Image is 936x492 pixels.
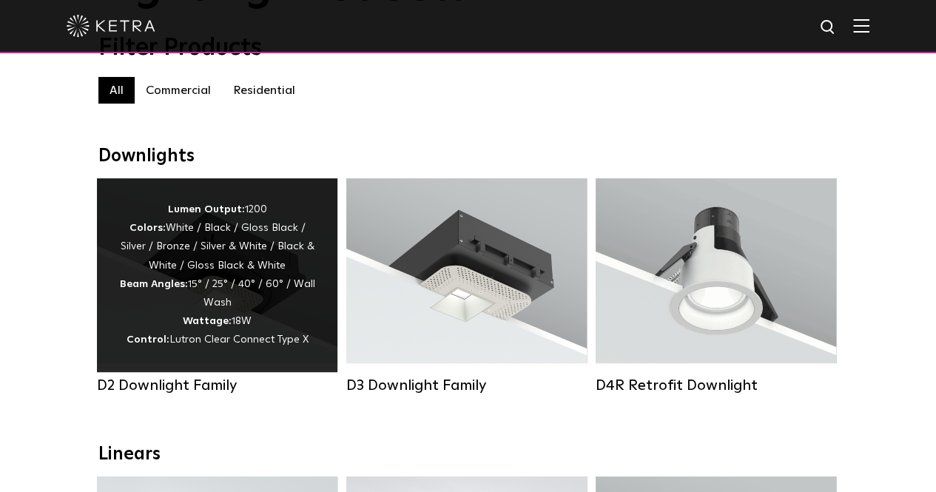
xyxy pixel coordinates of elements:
[346,377,587,394] div: D3 Downlight Family
[222,77,306,104] label: Residential
[120,279,188,289] strong: Beam Angles:
[67,15,155,37] img: ketra-logo-2019-white
[97,178,337,394] a: D2 Downlight Family Lumen Output:1200Colors:White / Black / Gloss Black / Silver / Bronze / Silve...
[169,334,309,345] span: Lutron Clear Connect Type X
[168,204,245,215] strong: Lumen Output:
[183,316,232,326] strong: Wattage:
[596,178,836,394] a: D4R Retrofit Downlight Lumen Output:800Colors:White / BlackBeam Angles:15° / 25° / 40° / 60°Watta...
[346,178,587,394] a: D3 Downlight Family Lumen Output:700 / 900 / 1100Colors:White / Black / Silver / Bronze / Paintab...
[819,18,838,37] img: search icon
[596,377,836,394] div: D4R Retrofit Downlight
[129,223,166,233] strong: Colors:
[98,77,135,104] label: All
[135,77,222,104] label: Commercial
[98,146,838,167] div: Downlights
[119,200,315,350] div: 1200 White / Black / Gloss Black / Silver / Bronze / Silver & White / Black & White / Gloss Black...
[98,444,838,465] div: Linears
[853,18,869,33] img: Hamburger%20Nav.svg
[97,377,337,394] div: D2 Downlight Family
[127,334,169,345] strong: Control:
